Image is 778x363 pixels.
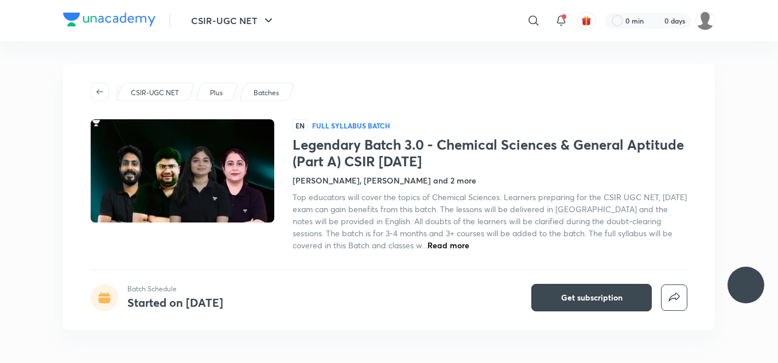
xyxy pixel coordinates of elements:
[89,118,276,224] img: Thumbnail
[581,15,592,26] img: avatar
[561,292,623,303] span: Get subscription
[695,11,715,30] img: roshni
[427,240,469,251] span: Read more
[577,11,596,30] button: avatar
[293,119,308,132] span: EN
[293,136,687,170] h1: Legendary Batch 3.0 - Chemical Sciences & General Aptitude (Part A) CSIR [DATE]
[63,13,155,26] img: Company Logo
[651,15,662,26] img: streak
[184,9,282,32] button: CSIR-UGC NET
[208,88,225,98] a: Plus
[131,88,179,98] p: CSIR-UGC NET
[63,13,155,29] a: Company Logo
[739,278,753,292] img: ttu
[252,88,281,98] a: Batches
[531,284,652,311] button: Get subscription
[129,88,181,98] a: CSIR-UGC NET
[127,295,223,310] h4: Started on [DATE]
[293,174,476,186] h4: [PERSON_NAME], [PERSON_NAME] and 2 more
[312,121,390,130] p: Full Syllabus Batch
[210,88,223,98] p: Plus
[293,192,687,251] span: Top educators will cover the topics of Chemical Sciences. Learners preparing for the CSIR UGC NET...
[254,88,279,98] p: Batches
[127,284,223,294] p: Batch Schedule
